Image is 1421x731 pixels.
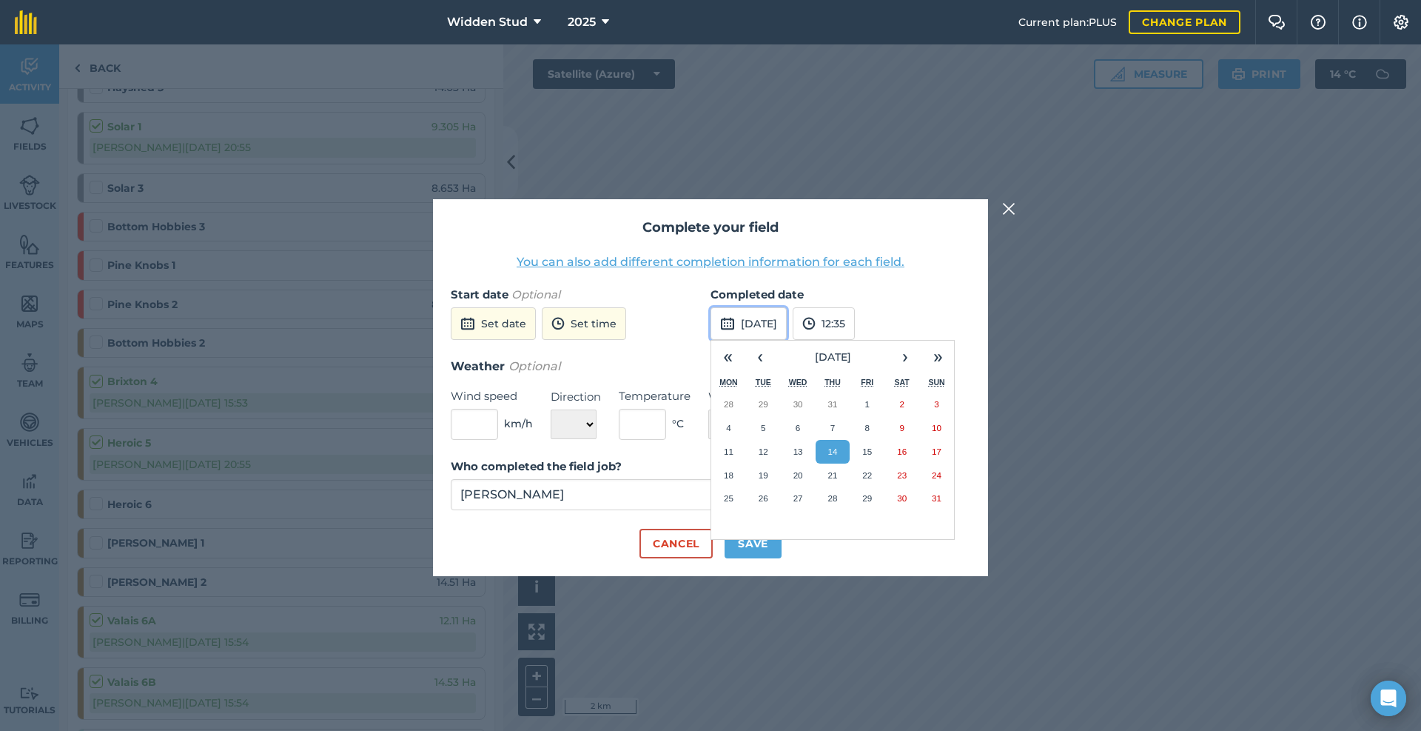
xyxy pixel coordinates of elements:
button: August 8, 2025 [850,416,884,440]
button: [DATE] [776,341,889,373]
abbr: August 31, 2025 [932,493,941,503]
span: ° C [672,415,684,432]
abbr: August 27, 2025 [793,493,803,503]
abbr: August 7, 2025 [830,423,835,433]
abbr: August 4, 2025 [726,423,730,433]
button: August 26, 2025 [746,487,781,510]
button: August 11, 2025 [711,440,746,464]
button: August 23, 2025 [884,464,919,487]
button: August 5, 2025 [746,416,781,440]
button: August 21, 2025 [816,464,850,487]
button: August 25, 2025 [711,487,746,510]
img: A cog icon [1392,15,1410,30]
abbr: August 15, 2025 [862,447,872,456]
abbr: August 28, 2025 [827,493,837,503]
button: 12:35 [793,307,855,340]
abbr: August 5, 2025 [761,423,765,433]
abbr: Sunday [928,378,944,387]
button: August 22, 2025 [850,464,884,487]
button: Save [725,529,782,558]
abbr: August 24, 2025 [932,470,941,480]
img: A question mark icon [1309,15,1327,30]
button: August 4, 2025 [711,416,746,440]
abbr: Saturday [895,378,910,387]
img: svg+xml;base64,PD94bWwgdmVyc2lvbj0iMS4wIiBlbmNvZGluZz0idXRmLTgiPz4KPCEtLSBHZW5lcmF0b3I6IEFkb2JlIE... [551,315,565,333]
button: August 18, 2025 [711,464,746,487]
label: Wind speed [451,387,533,405]
button: Set date [451,307,536,340]
abbr: Monday [719,378,738,387]
a: Change plan [1129,10,1240,34]
abbr: August 14, 2025 [827,447,837,456]
span: Current plan : PLUS [1018,14,1117,30]
abbr: August 30, 2025 [897,493,907,503]
button: Set time [542,307,626,340]
img: Two speech bubbles overlapping with the left bubble in the forefront [1268,15,1286,30]
button: Cancel [639,529,713,558]
button: ‹ [744,341,776,373]
button: July 30, 2025 [781,393,816,416]
abbr: July 31, 2025 [827,399,837,409]
abbr: August 16, 2025 [897,447,907,456]
button: August 27, 2025 [781,487,816,510]
span: 2025 [568,13,596,31]
abbr: August 3, 2025 [934,399,938,409]
button: July 29, 2025 [746,393,781,416]
abbr: Thursday [824,378,841,387]
abbr: Wednesday [789,378,807,387]
button: August 7, 2025 [816,416,850,440]
abbr: August 11, 2025 [724,447,733,456]
span: km/h [504,415,533,432]
button: « [711,341,744,373]
abbr: August 29, 2025 [862,493,872,503]
strong: Completed date [710,287,804,301]
button: August 29, 2025 [850,487,884,510]
button: August 19, 2025 [746,464,781,487]
label: Temperature [619,387,691,405]
button: August 13, 2025 [781,440,816,464]
button: August 9, 2025 [884,416,919,440]
abbr: August 20, 2025 [793,470,803,480]
img: svg+xml;base64,PD94bWwgdmVyc2lvbj0iMS4wIiBlbmNvZGluZz0idXRmLTgiPz4KPCEtLSBHZW5lcmF0b3I6IEFkb2JlIE... [802,315,816,333]
button: [DATE] [710,307,787,340]
button: August 12, 2025 [746,440,781,464]
button: August 30, 2025 [884,487,919,510]
abbr: Tuesday [756,378,771,387]
abbr: July 30, 2025 [793,399,803,409]
abbr: August 9, 2025 [899,423,904,433]
span: [DATE] [815,350,851,364]
img: svg+xml;base64,PHN2ZyB4bWxucz0iaHR0cDovL3d3dy53My5vcmcvMjAwMC9zdmciIHdpZHRoPSIxNyIgaGVpZ2h0PSIxNy... [1352,13,1367,31]
abbr: August 18, 2025 [724,470,733,480]
button: August 6, 2025 [781,416,816,440]
button: August 14, 2025 [816,440,850,464]
abbr: August 10, 2025 [932,423,941,433]
abbr: August 2, 2025 [899,399,904,409]
abbr: August 12, 2025 [759,447,768,456]
abbr: August 21, 2025 [827,470,837,480]
button: August 10, 2025 [919,416,954,440]
button: August 2, 2025 [884,393,919,416]
abbr: August 26, 2025 [759,493,768,503]
button: August 24, 2025 [919,464,954,487]
button: August 20, 2025 [781,464,816,487]
button: August 1, 2025 [850,393,884,416]
abbr: August 8, 2025 [865,423,870,433]
strong: Who completed the field job? [451,459,622,473]
button: You can also add different completion information for each field. [517,253,904,271]
label: Direction [551,388,601,406]
label: Weather [708,388,782,406]
em: Optional [508,359,560,373]
abbr: August 22, 2025 [862,470,872,480]
abbr: July 29, 2025 [759,399,768,409]
h2: Complete your field [451,217,970,238]
img: svg+xml;base64,PHN2ZyB4bWxucz0iaHR0cDovL3d3dy53My5vcmcvMjAwMC9zdmciIHdpZHRoPSIyMiIgaGVpZ2h0PSIzMC... [1002,200,1015,218]
abbr: August 6, 2025 [796,423,800,433]
em: Optional [511,287,560,301]
button: August 15, 2025 [850,440,884,464]
abbr: August 1, 2025 [865,399,870,409]
abbr: July 28, 2025 [724,399,733,409]
abbr: August 17, 2025 [932,447,941,456]
abbr: August 13, 2025 [793,447,803,456]
abbr: August 25, 2025 [724,493,733,503]
img: svg+xml;base64,PD94bWwgdmVyc2lvbj0iMS4wIiBlbmNvZGluZz0idXRmLTgiPz4KPCEtLSBHZW5lcmF0b3I6IEFkb2JlIE... [460,315,475,333]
